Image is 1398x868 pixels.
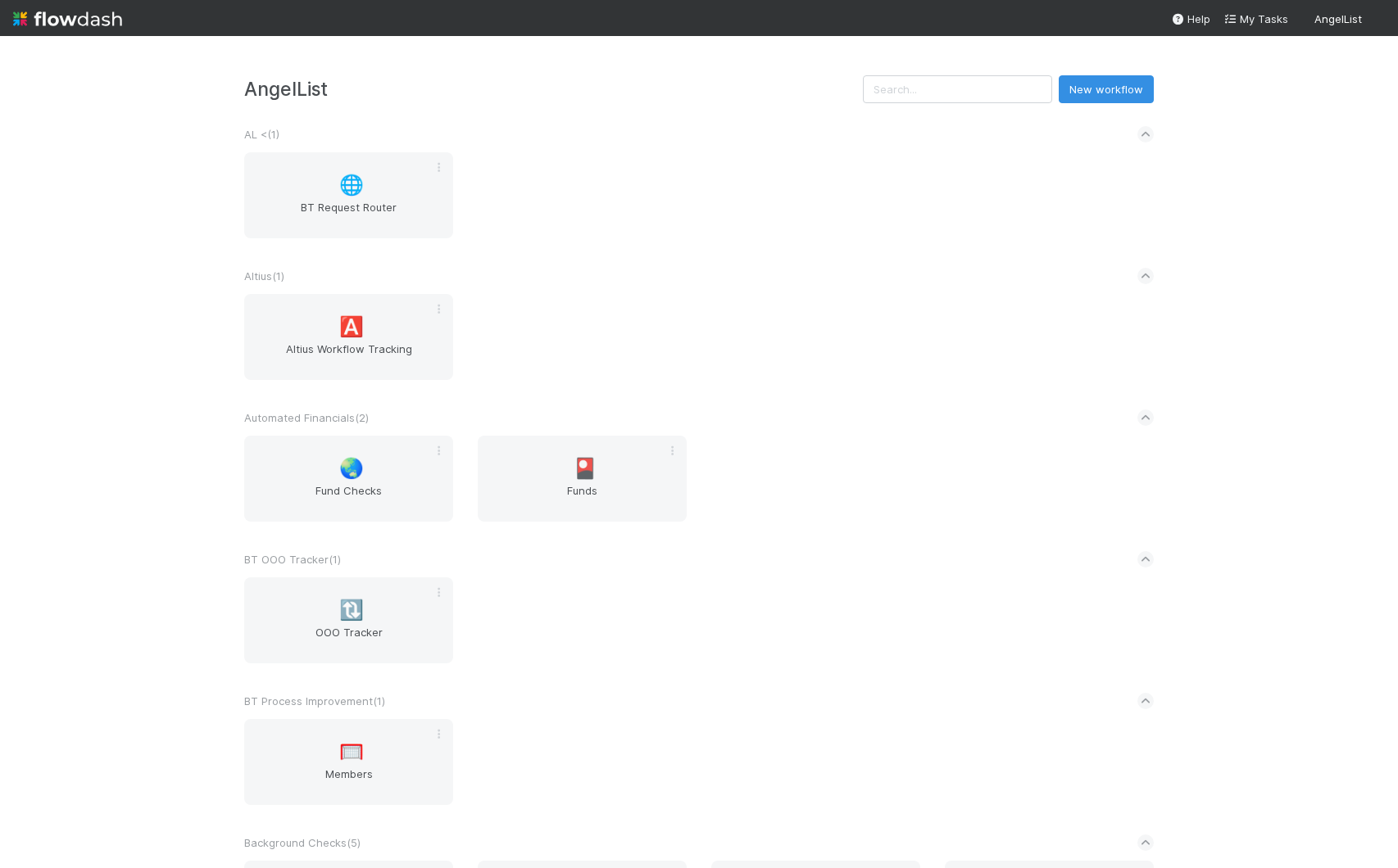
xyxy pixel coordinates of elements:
a: 🥅Members [244,719,453,805]
a: 🌐BT Request Router [244,152,453,238]
a: 🅰️Altius Workflow Tracking [244,294,453,380]
span: BT Process Improvement ( 1 ) [244,694,385,708]
span: 🌏 [339,458,364,479]
span: 🌐 [339,174,364,196]
span: BT Request Router [251,199,447,232]
a: 🔃OOO Tracker [244,577,453,663]
span: Altius Workflow Tracking [251,341,447,373]
span: BT OOO Tracker ( 1 ) [244,553,341,566]
span: Funds [484,482,680,515]
span: OOO Tracker [251,624,447,657]
div: Help [1171,11,1210,27]
span: 🅰️ [339,316,364,337]
a: My Tasks [1223,11,1288,27]
span: 🥅 [339,741,364,762]
span: Members [251,766,447,798]
img: avatar_5d1523cf-d377-42ee-9d1c-1d238f0f126b.png [1368,11,1385,28]
span: 🎴 [573,458,597,479]
input: Search... [863,75,1052,103]
h3: AngelList [244,78,863,100]
img: logo-inverted-e16ddd16eac7371096b0.svg [13,5,122,33]
span: 🔃 [339,599,364,621]
span: Automated Financials ( 2 ) [244,411,369,424]
span: AL < ( 1 ) [244,128,279,141]
button: New workflow [1059,75,1154,103]
a: 🌏Fund Checks [244,436,453,522]
a: 🎴Funds [478,436,687,522]
span: Fund Checks [251,482,447,515]
span: Altius ( 1 ) [244,269,284,283]
span: Background Checks ( 5 ) [244,836,361,849]
span: My Tasks [1223,12,1288,25]
span: AngelList [1314,12,1362,25]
